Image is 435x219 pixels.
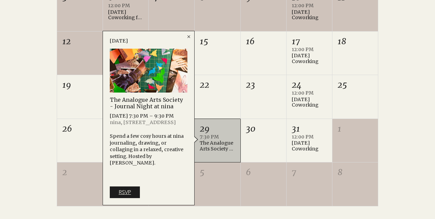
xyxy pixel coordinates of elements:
div: 12:00 PM [108,2,143,9]
div: 22 [200,79,235,91]
div: 31 [292,123,327,135]
div: 19 [62,79,97,91]
div: 12:00 PM [292,90,327,97]
span: RSVP [119,188,131,196]
div: [DATE] [110,37,128,45]
div: 12 [62,36,97,47]
div: 15 [200,36,235,47]
div: 12:00 PM [292,46,327,53]
div: 29 [200,123,235,135]
div: 12:00 PM [292,134,327,141]
div: 7:30 PM [200,134,235,141]
div: [DATE] Coworking [292,9,327,21]
div: 1 [338,123,373,135]
div: [DATE] Coworking [292,97,327,108]
div: 23 [246,79,281,91]
div: 7 [292,167,327,178]
img: The Analogue Arts Society - Journal Night at nina [110,49,187,93]
div: 30 [246,123,281,135]
div: 18 [338,36,373,47]
div: [DATE] Coworking [292,53,327,64]
div: The Analogue Arts Society - Journal Night at nina [200,140,235,152]
div: 5 [200,167,235,178]
a: RSVP [110,186,140,198]
div: Spend a few cosy hours at nina journaling, drawing, or collaging in a relaxed, creative setting. ... [110,133,187,167]
div: 17 [292,36,327,47]
div: 16 [246,36,281,47]
div: Close [186,34,192,41]
div: [DATE] Coworking [292,140,327,152]
div: 12:00 PM [292,2,327,9]
div: [DATE] 7:30 PM – 9:30 PM [110,113,187,120]
div: 26 [62,123,97,135]
div: 8 [338,167,373,178]
div: [DATE] Coworking for Writers [108,9,143,21]
div: 25 [338,79,373,91]
div: 24 [292,79,327,91]
div: nina, [STREET_ADDRESS] [110,119,187,126]
div: 2 [62,167,97,178]
div: 6 [246,167,281,178]
a: The Analogue Arts Society - Journal Night at nina [110,96,183,110]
